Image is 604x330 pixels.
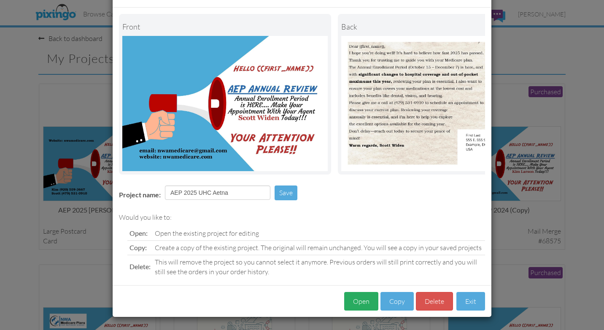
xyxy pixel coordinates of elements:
img: Landscape Image [122,36,328,171]
td: This will remove the project so you cannot select it anymore. Previous orders will still print co... [153,255,485,278]
button: Save [275,185,297,200]
div: Front [122,17,328,36]
div: back [341,17,547,36]
td: Create a copy of the existing project. The original will remain unchanged. You will see a copy in... [153,240,485,255]
span: Open: [129,229,148,237]
span: Delete: [129,262,151,270]
button: Open [344,292,378,311]
input: Enter project name [165,185,270,200]
td: Open the existing project for editing [153,226,485,240]
button: Exit [456,292,485,311]
label: Project name: [119,190,161,200]
img: Portrait Image [341,36,547,171]
span: Copy: [129,243,147,251]
button: Copy [380,292,414,311]
div: Would you like to: [119,213,485,222]
button: Delete [416,292,453,311]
